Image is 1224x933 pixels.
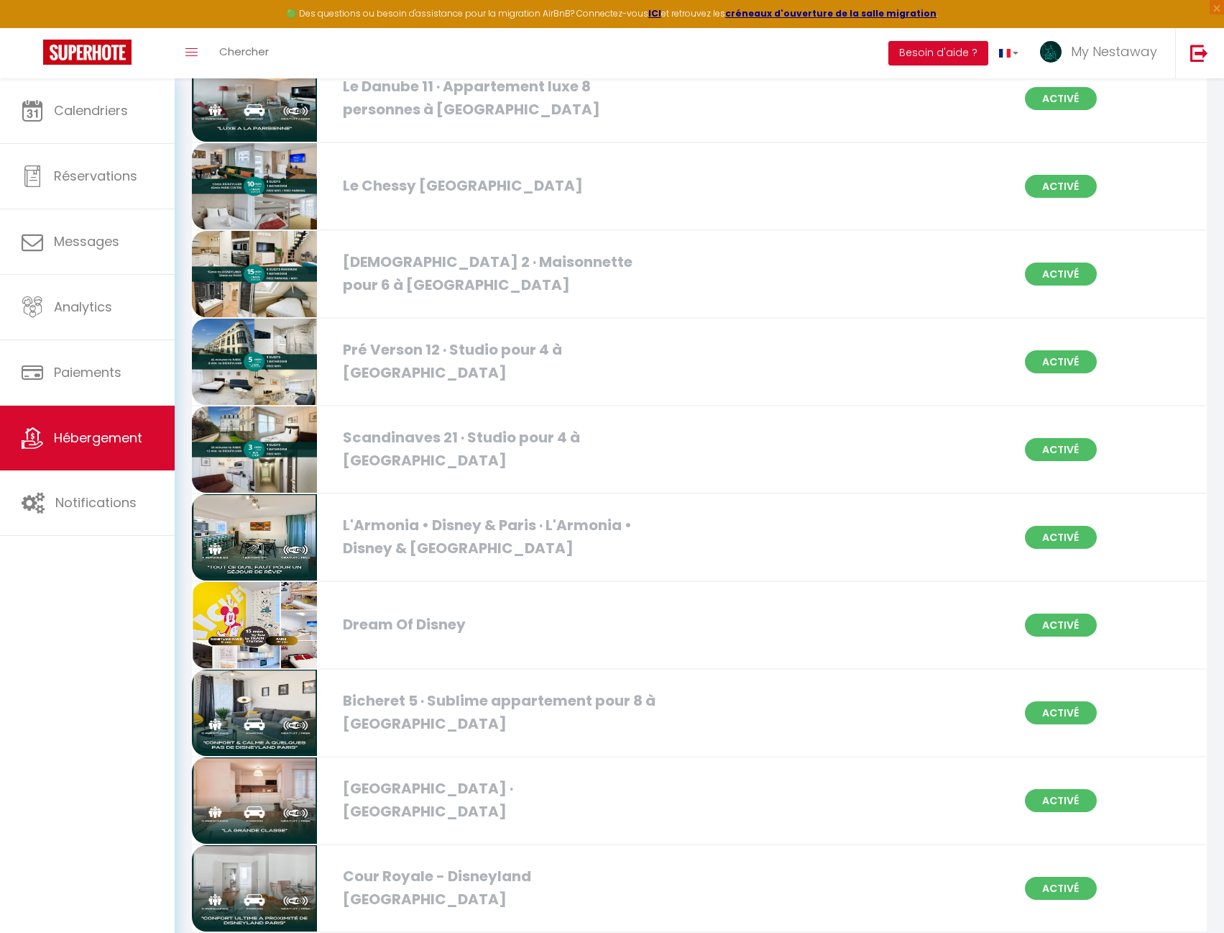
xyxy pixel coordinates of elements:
[54,232,119,250] span: Messages
[336,690,661,735] div: Bicheret 5 · Sublime appartement pour 8 à [GEOGRAPHIC_DATA]
[54,167,137,185] span: Réservations
[1029,28,1175,78] a: ... My Nestaway
[336,865,661,911] div: Cour Royale - Disneyland [GEOGRAPHIC_DATA]
[336,175,661,197] div: Le Chessy [GEOGRAPHIC_DATA]
[336,427,661,472] div: Scandinaves 21 · Studio pour 4 à [GEOGRAPHIC_DATA]
[219,44,269,59] span: Chercher
[1025,438,1097,461] span: Activé
[648,7,661,19] a: ICI
[336,339,661,384] div: Pré Verson 12 · Studio pour 4 à [GEOGRAPHIC_DATA]
[55,493,137,511] span: Notifications
[336,76,661,121] div: Le Danube 11 · Appartement luxe 8 personnes à [GEOGRAPHIC_DATA]
[1025,175,1097,198] span: Activé
[54,363,121,381] span: Paiements
[1025,614,1097,637] span: Activé
[1025,87,1097,110] span: Activé
[11,6,55,49] button: Ouvrir le widget de chat LiveChat
[1025,701,1097,724] span: Activé
[1025,789,1097,812] span: Activé
[1025,263,1097,286] span: Activé
[336,251,661,296] div: [DEMOGRAPHIC_DATA] 2 · Maisonnette pour 6 à [GEOGRAPHIC_DATA]
[336,514,661,560] div: L'Armonia • Disney & Paris · L'Armonia • Disney & [GEOGRAPHIC_DATA]
[888,41,988,65] button: Besoin d'aide ?
[208,28,280,78] a: Chercher
[1040,41,1062,63] img: ...
[1071,42,1157,60] span: My Nestaway
[43,40,132,65] img: Super Booking
[1025,877,1097,900] span: Activé
[1163,868,1213,922] iframe: Chat
[336,778,661,823] div: [GEOGRAPHIC_DATA] · [GEOGRAPHIC_DATA]
[54,298,112,316] span: Analytics
[336,614,661,636] div: Dream Of Disney
[1025,350,1097,373] span: Activé
[54,429,142,447] span: Hébergement
[725,7,937,19] a: créneaux d'ouverture de la salle migration
[1190,44,1208,62] img: logout
[54,101,128,119] span: Calendriers
[1025,526,1097,549] span: Activé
